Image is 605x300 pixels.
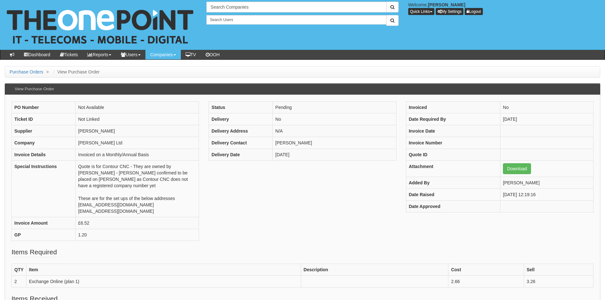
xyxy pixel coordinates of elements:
a: OOH [201,50,225,59]
td: No [273,113,396,125]
td: Quote is for Contour CNC - They are owned by [PERSON_NAME] - [PERSON_NAME] confirmed to be placed... [76,161,199,217]
td: Not Linked [76,113,199,125]
th: Status [209,102,273,113]
th: Date Raised [406,189,500,201]
th: Invoiced [406,102,500,113]
a: TV [181,50,201,59]
td: 1.20 [76,229,199,241]
th: PO Number [12,102,76,113]
span: > [45,69,50,74]
td: [PERSON_NAME] [76,125,199,137]
legend: Items Required [11,247,57,257]
a: Purchase Orders [10,69,43,74]
td: [DATE] 12:19:16 [500,189,594,201]
b: [PERSON_NAME] [428,2,465,7]
th: Delivery Address [209,125,273,137]
td: No [500,102,594,113]
th: Delivery Contact [209,137,273,149]
th: Special Instructions [12,161,76,217]
div: Welcome, [403,2,605,15]
td: [PERSON_NAME] [273,137,396,149]
th: Cost [448,264,524,276]
td: [PERSON_NAME] Ltd [76,137,199,149]
a: Tickets [55,50,83,59]
th: Added By [406,177,500,189]
td: Invoiced on a Monthly/Annual Basis [76,149,199,161]
td: Pending [273,102,396,113]
th: Invoice Date [406,125,500,137]
a: Companies [145,50,181,59]
th: Ticket ID [12,113,76,125]
input: Search Companies [206,2,386,12]
th: Invoice Details [12,149,76,161]
th: Date Required By [406,113,500,125]
td: 2.66 [448,276,524,288]
th: Invoice Amount [12,217,76,229]
th: Item [26,264,301,276]
th: Sell [524,264,594,276]
li: View Purchase Order [52,69,100,75]
td: 2 [12,276,26,288]
a: Users [116,50,145,59]
a: My Settings [436,8,464,15]
td: [DATE] [273,149,396,161]
input: Search Users [206,15,386,25]
a: Dashboard [19,50,55,59]
button: Quick Links [408,8,434,15]
td: N/A [273,125,396,137]
td: 3.26 [524,276,594,288]
a: Download [503,163,531,174]
th: Description [301,264,448,276]
th: Delivery Date [209,149,273,161]
td: [PERSON_NAME] [500,177,594,189]
th: Invoice Number [406,137,500,149]
th: Date Approved [406,201,500,212]
a: Reports [83,50,116,59]
td: £6.52 [76,217,199,229]
td: [DATE] [500,113,594,125]
td: Exchange Online (plan 1) [26,276,301,288]
a: Logout [465,8,483,15]
th: Quote ID [406,149,500,161]
th: Delivery [209,113,273,125]
th: Company [12,137,76,149]
td: Not Available [76,102,199,113]
th: Attachment [406,161,500,177]
th: Supplier [12,125,76,137]
h3: View Purchase Order [11,84,57,95]
th: QTY [12,264,26,276]
th: GP [12,229,76,241]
